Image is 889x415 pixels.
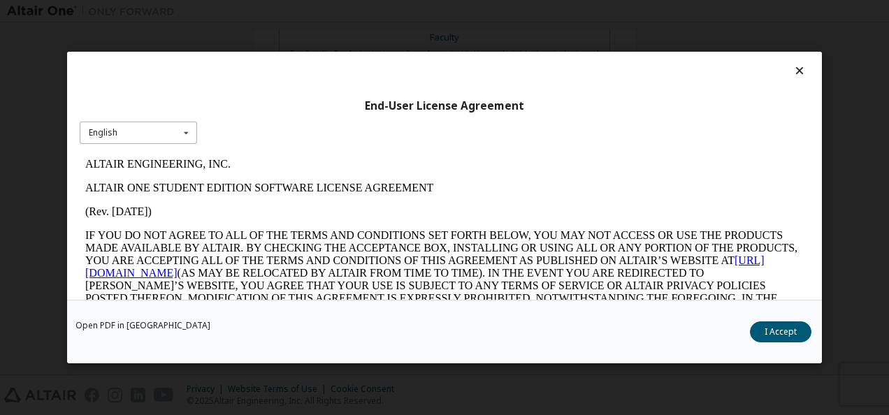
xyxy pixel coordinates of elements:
button: I Accept [750,321,811,342]
div: End-User License Agreement [80,99,809,113]
div: English [89,129,117,137]
p: ALTAIR ENGINEERING, INC. [6,6,724,18]
p: (Rev. [DATE]) [6,53,724,66]
p: IF YOU DO NOT AGREE TO ALL OF THE TERMS AND CONDITIONS SET FORTH BELOW, YOU MAY NOT ACCESS OR USE... [6,77,724,190]
a: [URL][DOMAIN_NAME] [6,102,685,126]
a: Open PDF in [GEOGRAPHIC_DATA] [75,321,210,330]
p: ALTAIR ONE STUDENT EDITION SOFTWARE LICENSE AGREEMENT [6,29,724,42]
